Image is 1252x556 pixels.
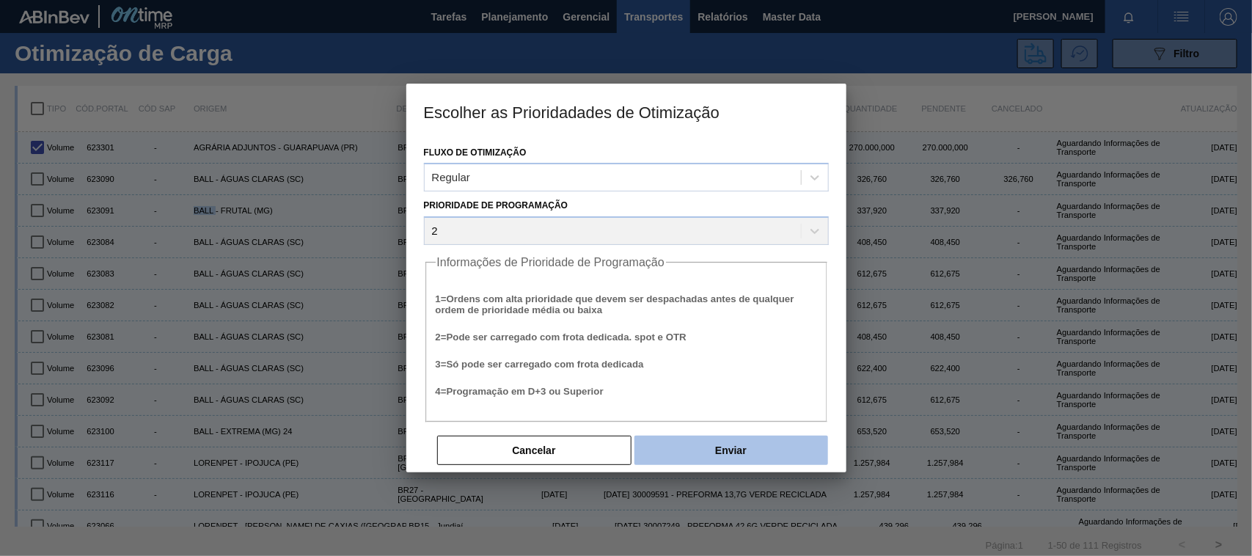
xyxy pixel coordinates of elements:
[406,84,846,139] h3: Escolher as Prioridadades de Otimização
[634,436,828,465] button: Enviar
[432,172,471,184] div: Regular
[424,200,568,211] label: Prioridade de Programação
[436,332,817,343] h5: 2 = Pode ser carregado com frota dedicada. spot e OTR
[437,436,632,465] button: Cancelar
[436,359,817,370] h5: 3 = Só pode ser carregado com frota dedicada
[436,386,817,397] h5: 4 = Programação em D+3 ou Superior
[436,256,666,269] legend: Informações de Prioridade de Programação
[424,147,527,158] label: Fluxo de Otimização
[436,293,817,315] h5: 1 = Ordens com alta prioridade que devem ser despachadas antes de qualquer ordem de prioridade mé...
